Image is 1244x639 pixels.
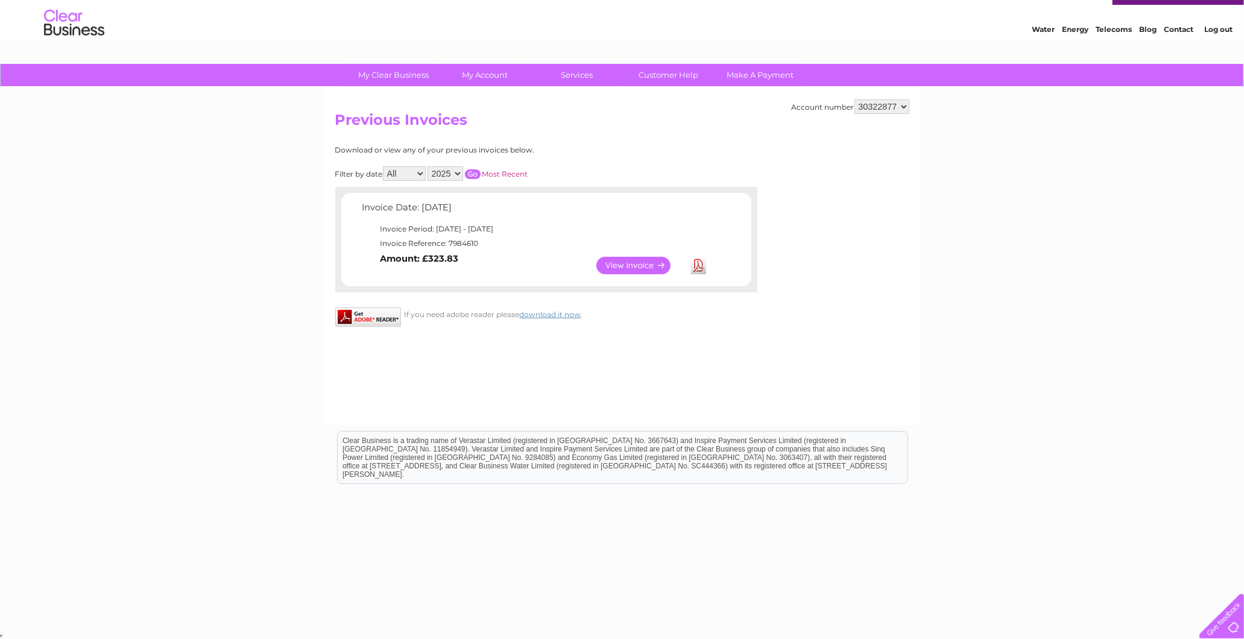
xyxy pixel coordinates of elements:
[1017,6,1100,21] a: 0333 014 3131
[335,146,652,154] div: Download or view any of your previous invoices below.
[596,257,685,274] a: View
[344,64,443,86] a: My Clear Business
[335,166,652,181] div: Filter by date
[619,64,718,86] a: Customer Help
[1032,51,1055,60] a: Water
[435,64,535,86] a: My Account
[359,222,712,236] td: Invoice Period: [DATE] - [DATE]
[691,257,706,274] a: Download
[335,112,909,134] h2: Previous Invoices
[380,253,459,264] b: Amount: £323.83
[43,31,105,68] img: logo.png
[710,64,810,86] a: Make A Payment
[1164,51,1193,60] a: Contact
[359,236,712,251] td: Invoice Reference: 7984610
[520,310,581,319] a: download it now
[792,99,909,114] div: Account number
[359,200,712,222] td: Invoice Date: [DATE]
[527,64,627,86] a: Services
[1204,51,1233,60] a: Log out
[1139,51,1157,60] a: Blog
[482,169,528,178] a: Most Recent
[1096,51,1132,60] a: Telecoms
[338,7,908,58] div: Clear Business is a trading name of Verastar Limited (registered in [GEOGRAPHIC_DATA] No. 3667643...
[1062,51,1088,60] a: Energy
[335,307,757,319] div: If you need adobe reader please .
